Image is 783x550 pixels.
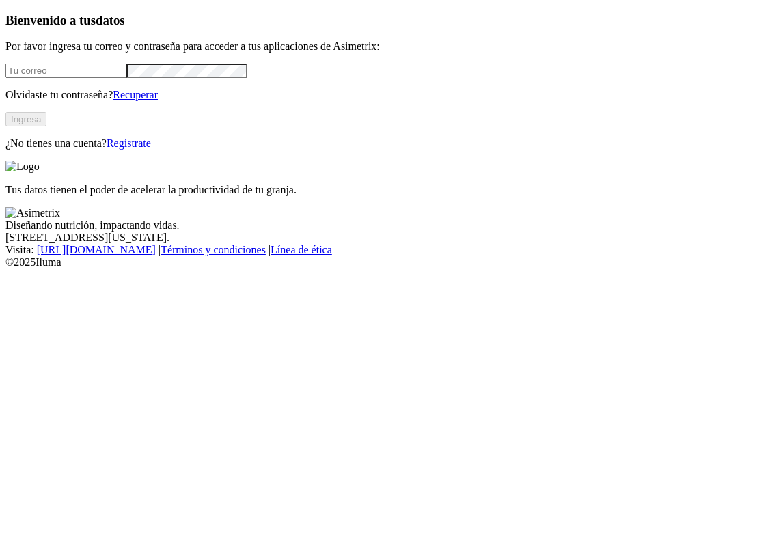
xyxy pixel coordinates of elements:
[5,13,778,28] h3: Bienvenido a tus
[5,207,60,219] img: Asimetrix
[5,184,778,196] p: Tus datos tienen el poder de acelerar la productividad de tu granja.
[5,89,778,101] p: Olvidaste tu contraseña?
[5,64,126,78] input: Tu correo
[161,244,266,256] a: Términos y condiciones
[5,232,778,244] div: [STREET_ADDRESS][US_STATE].
[5,219,778,232] div: Diseñando nutrición, impactando vidas.
[5,256,778,269] div: © 2025 Iluma
[5,40,778,53] p: Por favor ingresa tu correo y contraseña para acceder a tus aplicaciones de Asimetrix:
[107,137,151,149] a: Regístrate
[37,244,156,256] a: [URL][DOMAIN_NAME]
[5,112,46,126] button: Ingresa
[5,244,778,256] div: Visita : | |
[271,244,332,256] a: Línea de ética
[5,161,40,173] img: Logo
[113,89,158,100] a: Recuperar
[96,13,125,27] span: datos
[5,137,778,150] p: ¿No tienes una cuenta?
